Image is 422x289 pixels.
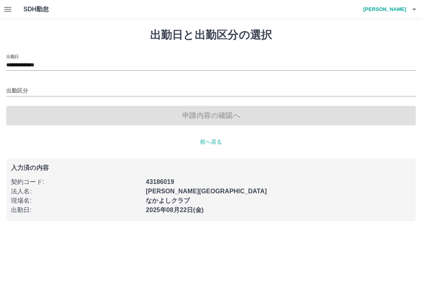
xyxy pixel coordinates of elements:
[146,197,190,204] b: なかよしクラブ
[11,177,141,187] p: 契約コード :
[11,165,411,171] p: 入力済の内容
[11,196,141,205] p: 現場名 :
[11,205,141,215] p: 出勤日 :
[146,188,267,194] b: [PERSON_NAME][GEOGRAPHIC_DATA]
[146,207,204,213] b: 2025年08月22日(金)
[11,187,141,196] p: 法人名 :
[6,29,416,42] h1: 出勤日と出勤区分の選択
[146,178,174,185] b: 43186019
[6,54,19,59] label: 出勤日
[6,138,416,146] p: 前へ戻る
